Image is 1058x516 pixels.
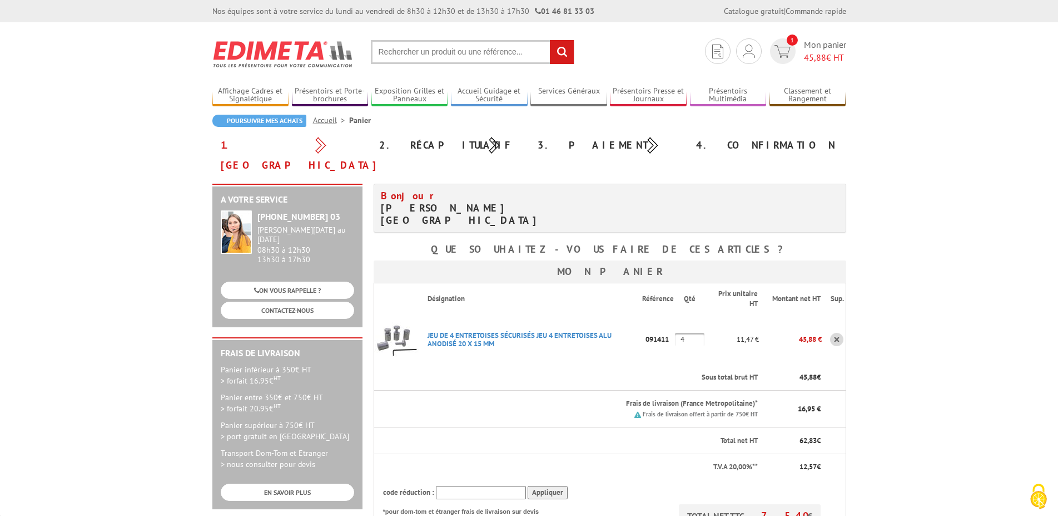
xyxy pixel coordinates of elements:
img: devis rapide [743,45,755,58]
p: 11,47 € [704,330,759,349]
a: Poursuivre mes achats [212,115,306,127]
a: Affichage Cadres et Signalétique [212,86,289,105]
small: Frais de livraison offert à partir de 750€ HT [643,410,758,418]
th: Sup. [822,283,846,314]
p: 45,88 € [759,330,822,349]
p: Prix unitaire HT [713,289,758,309]
p: Montant net HT [768,294,821,304]
a: Catalogue gratuit [724,6,784,16]
sup: HT [274,374,281,382]
strong: 01 46 81 33 03 [535,6,594,16]
strong: [PHONE_NUMBER] 03 [257,211,340,222]
h4: [PERSON_NAME][GEOGRAPHIC_DATA] [381,190,602,227]
b: Que souhaitez-vous faire de ces articles ? [431,243,788,255]
p: € [768,372,821,383]
span: > port gratuit en [GEOGRAPHIC_DATA] [221,431,349,441]
a: Présentoirs Multimédia [690,86,767,105]
p: 091411 [642,330,675,349]
a: Accueil [313,115,349,125]
input: Rechercher un produit ou une référence... [371,40,574,64]
th: Désignation [419,283,643,314]
span: 1 [787,35,798,46]
div: 08h30 à 12h30 13h30 à 17h30 [257,225,354,264]
div: Nos équipes sont à votre service du lundi au vendredi de 8h30 à 12h30 et de 13h30 à 17h30 [212,6,594,17]
h3: Mon panier [374,261,846,283]
a: Accueil Guidage et Sécurité [451,86,528,105]
span: 45,88 [804,52,826,63]
a: CONTACTEZ-NOUS [221,302,354,319]
p: Frais de livraison (France Metropolitaine)* [428,399,758,409]
p: Panier entre 350€ et 750€ HT [221,392,354,414]
p: € [768,436,821,446]
div: 3. Paiement [529,135,688,155]
img: devis rapide [774,45,791,58]
span: 16,95 € [798,404,821,414]
a: EN SAVOIR PLUS [221,484,354,501]
img: picto.png [634,411,641,418]
a: devis rapide 1 Mon panier 45,88€ HT [767,38,846,64]
button: Cookies (fenêtre modale) [1019,478,1058,516]
img: Cookies (fenêtre modale) [1025,483,1052,510]
a: Commande rapide [786,6,846,16]
div: | [724,6,846,17]
input: rechercher [550,40,574,64]
input: Appliquer [528,486,568,500]
a: Classement et Rangement [769,86,846,105]
img: JEU DE 4 ENTRETOISES SéCURISéS JEU 4 ENTRETOISES ALU ANODISé 20 X 15 MM [374,317,419,362]
span: 62,83 [799,436,817,445]
div: [PERSON_NAME][DATE] au [DATE] [257,225,354,244]
th: Qté [675,283,704,314]
span: 12,57 [799,462,817,471]
li: Panier [349,115,371,126]
span: Bonjour [381,189,440,202]
span: € HT [804,51,846,64]
span: code réduction : [383,488,434,497]
img: widget-service.jpg [221,210,252,254]
a: JEU DE 4 ENTRETOISES SéCURISéS JEU 4 ENTRETOISES ALU ANODISé 20 X 15 MM [428,331,612,348]
p: T.V.A 20,00%** [383,462,758,473]
div: 4. Confirmation [688,135,846,155]
p: Référence [642,294,674,304]
span: > forfait 20.95€ [221,404,281,414]
div: 1. [GEOGRAPHIC_DATA] [212,135,371,175]
p: Total net HT [383,436,758,446]
img: devis rapide [712,45,723,58]
span: Mon panier [804,38,846,64]
span: > nous consulter pour devis [221,459,315,469]
p: Transport Dom-Tom et Etranger [221,448,354,470]
span: > forfait 16.95€ [221,376,281,386]
p: Panier supérieur à 750€ HT [221,420,354,442]
p: Panier inférieur à 350€ HT [221,364,354,386]
sup: HT [274,402,281,410]
div: 2. Récapitulatif [371,135,529,155]
a: ON VOUS RAPPELLE ? [221,282,354,299]
a: Services Généraux [530,86,607,105]
img: Edimeta [212,33,354,75]
h2: Frais de Livraison [221,348,354,358]
a: Présentoirs et Porte-brochures [292,86,369,105]
p: € [768,462,821,473]
h2: A votre service [221,195,354,205]
th: Sous total brut HT [419,365,759,391]
span: 45,88 [799,372,817,382]
a: Présentoirs Presse et Journaux [610,86,687,105]
a: Exposition Grilles et Panneaux [371,86,448,105]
